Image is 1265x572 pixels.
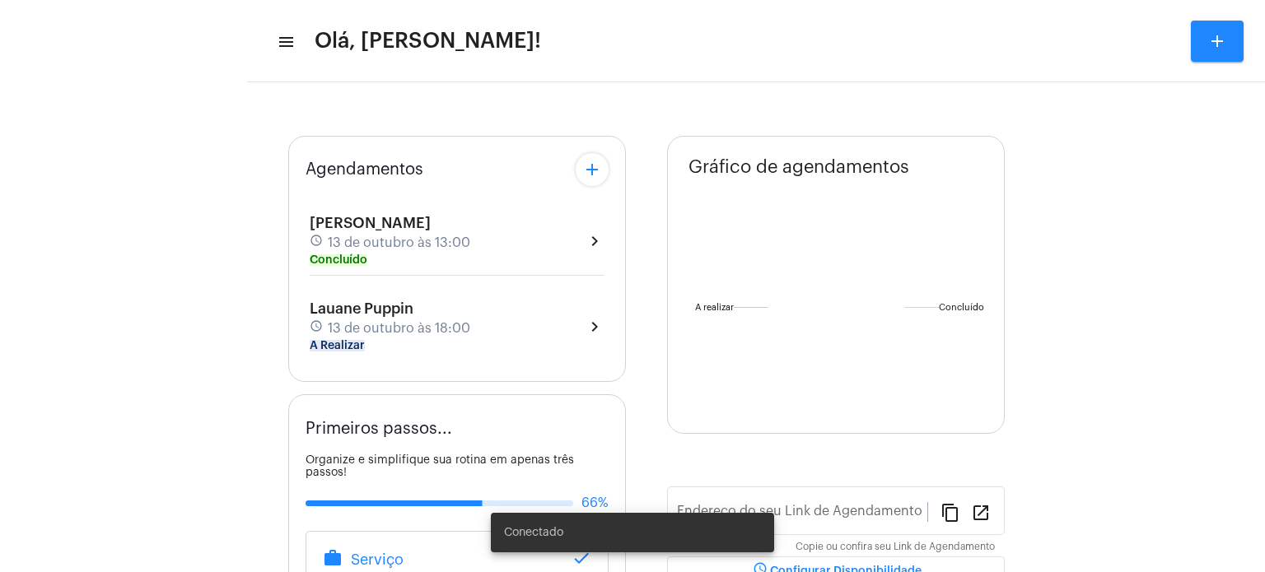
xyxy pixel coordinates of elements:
[310,319,324,337] mat-icon: schedule
[310,254,367,266] mat-chip: Concluído
[585,317,604,337] mat-icon: chevron_right
[306,420,452,438] span: Primeiros passos...
[689,157,909,177] span: Gráfico de agendamentos
[941,502,960,522] mat-icon: content_copy
[315,28,541,54] span: Olá, [PERSON_NAME]!
[323,548,343,568] mat-icon: work
[939,303,984,312] text: Concluído
[328,321,470,336] span: 13 de outubro às 18:00
[310,340,365,351] mat-chip: A Realizar
[582,160,602,179] mat-icon: add
[504,524,563,541] span: Conectado
[310,234,324,252] mat-icon: schedule
[351,551,404,568] span: Serviço
[796,542,995,553] mat-hint: Copie ou confira seu Link de Agendamento
[310,216,431,230] span: [PERSON_NAME]
[306,160,423,179] span: Agendamentos
[677,507,927,522] input: Link
[277,32,293,52] mat-icon: sidenav icon
[695,303,734,312] text: A realizar
[306,454,574,478] span: Organize e simplifique sua rotina em apenas três passos!
[585,231,604,251] mat-icon: chevron_right
[1207,31,1227,51] mat-icon: add
[310,301,413,316] span: Lauane Puppin
[328,235,470,250] span: 13 de outubro às 13:00
[971,502,991,522] mat-icon: open_in_new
